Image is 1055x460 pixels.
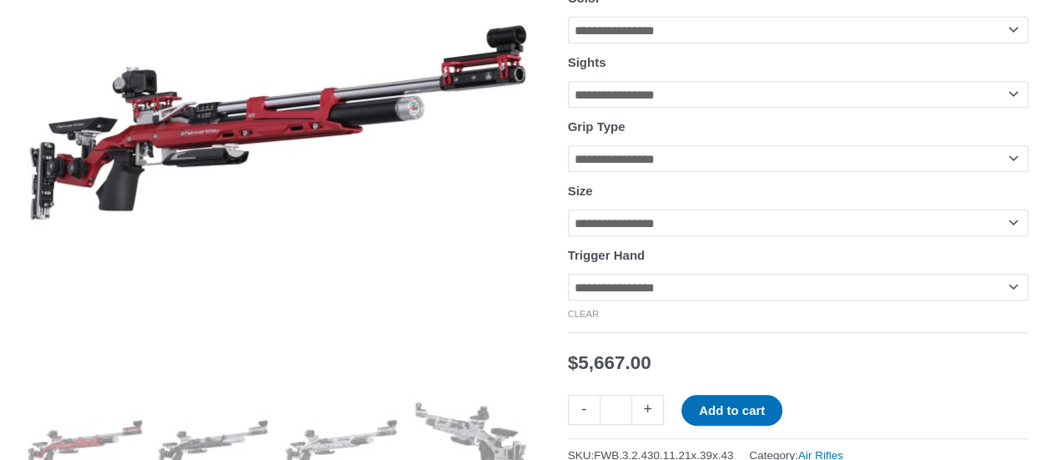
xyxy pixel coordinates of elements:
bdi: 5,667.00 [568,352,651,373]
span: $ [568,352,579,373]
a: - [568,395,600,424]
a: + [632,395,664,424]
a: Clear options [568,309,600,319]
label: Grip Type [568,119,625,134]
label: Trigger Hand [568,248,646,262]
label: Size [568,184,593,198]
input: Product quantity [600,395,632,424]
label: Sights [568,55,606,69]
button: Add to cart [681,395,782,426]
